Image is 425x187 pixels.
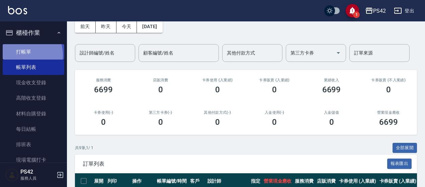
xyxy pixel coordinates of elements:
h2: 店販消費 [140,78,181,82]
button: save [346,4,359,17]
button: Open [333,48,344,58]
a: 報表匯出 [387,160,412,167]
img: Logo [8,6,27,14]
button: 全部展開 [393,143,417,153]
h3: 服務消費 [83,78,124,82]
a: 現金收支登錄 [3,75,64,90]
img: Person [5,168,19,182]
p: 共 9 筆, 1 / 1 [75,145,93,151]
h2: 入金使用(-) [254,110,295,115]
h3: 0 [158,117,163,127]
h5: PS42 [20,169,55,175]
h3: 0 [272,85,277,94]
h3: 0 [101,117,106,127]
h3: 0 [215,85,220,94]
h2: 入金儲值 [311,110,352,115]
button: PS42 [362,4,389,18]
h3: 0 [158,85,163,94]
h2: 其他付款方式(-) [197,110,238,115]
h3: 0 [215,117,220,127]
h2: 卡券販賣 (不入業績) [368,78,409,82]
h3: 0 [329,117,334,127]
button: 前天 [75,20,96,33]
a: 打帳單 [3,44,64,60]
span: 訂單列表 [83,161,387,167]
button: [DATE] [137,20,162,33]
h2: 卡券販賣 (入業績) [254,78,295,82]
h2: 業績收入 [311,78,352,82]
a: 帳單列表 [3,60,64,75]
h3: 6699 [379,117,398,127]
button: 登出 [391,5,417,17]
h2: 第三方卡券(-) [140,110,181,115]
a: 高階收支登錄 [3,90,64,106]
span: 1 [353,11,360,18]
a: 現場電腦打卡 [3,152,64,168]
h2: 卡券使用(-) [83,110,124,115]
a: 排班表 [3,137,64,152]
h2: 卡券使用 (入業績) [197,78,238,82]
h3: 0 [386,85,391,94]
button: 報表匯出 [387,159,412,169]
button: 櫃檯作業 [3,24,64,41]
button: 今天 [116,20,137,33]
button: 昨天 [96,20,116,33]
a: 材料自購登錄 [3,106,64,121]
h3: 6699 [322,85,341,94]
div: PS42 [373,7,386,15]
a: 每日結帳 [3,121,64,137]
h2: 營業現金應收 [368,110,409,115]
p: 服務人員 [20,175,55,181]
h3: 6699 [94,85,113,94]
h3: 0 [272,117,277,127]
